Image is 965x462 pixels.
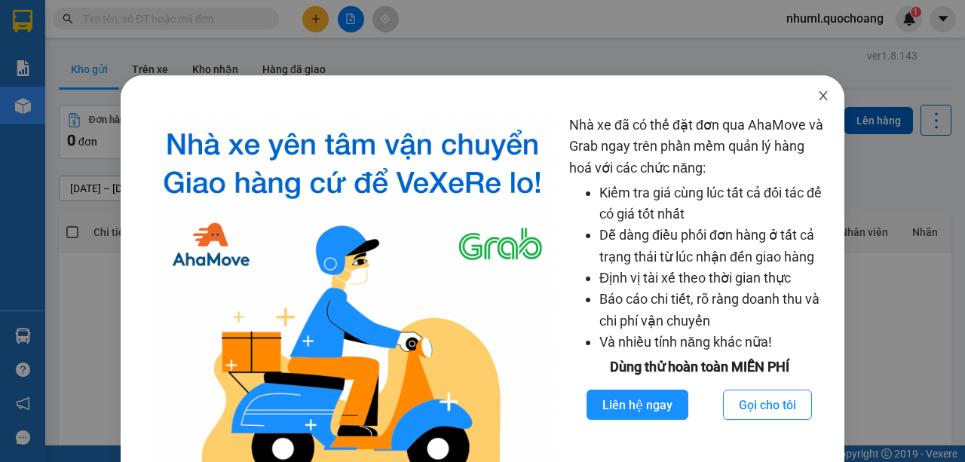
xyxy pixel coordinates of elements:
span: Gọi cho tôi [739,396,796,415]
li: Kiểm tra giá cùng lúc tất cả đối tác để có giá tốt nhất [599,182,829,225]
li: Dễ dàng điều phối đơn hàng ở tất cả trạng thái từ lúc nhận đến giao hàng [599,225,829,268]
div: Dùng thử hoàn toàn MIỄN PHÍ [569,356,829,378]
button: Liên hệ ngay [587,390,688,420]
li: Báo cáo chi tiết, rõ ràng doanh thu và chi phí vận chuyển [599,289,829,332]
button: Close [802,75,844,118]
span: close [817,90,829,102]
li: Và nhiều tính năng khác nữa! [599,332,829,353]
span: Liên hệ ngay [602,396,672,415]
button: Gọi cho tôi [723,390,812,420]
li: Định vị tài xế theo thời gian thực [599,268,829,289]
